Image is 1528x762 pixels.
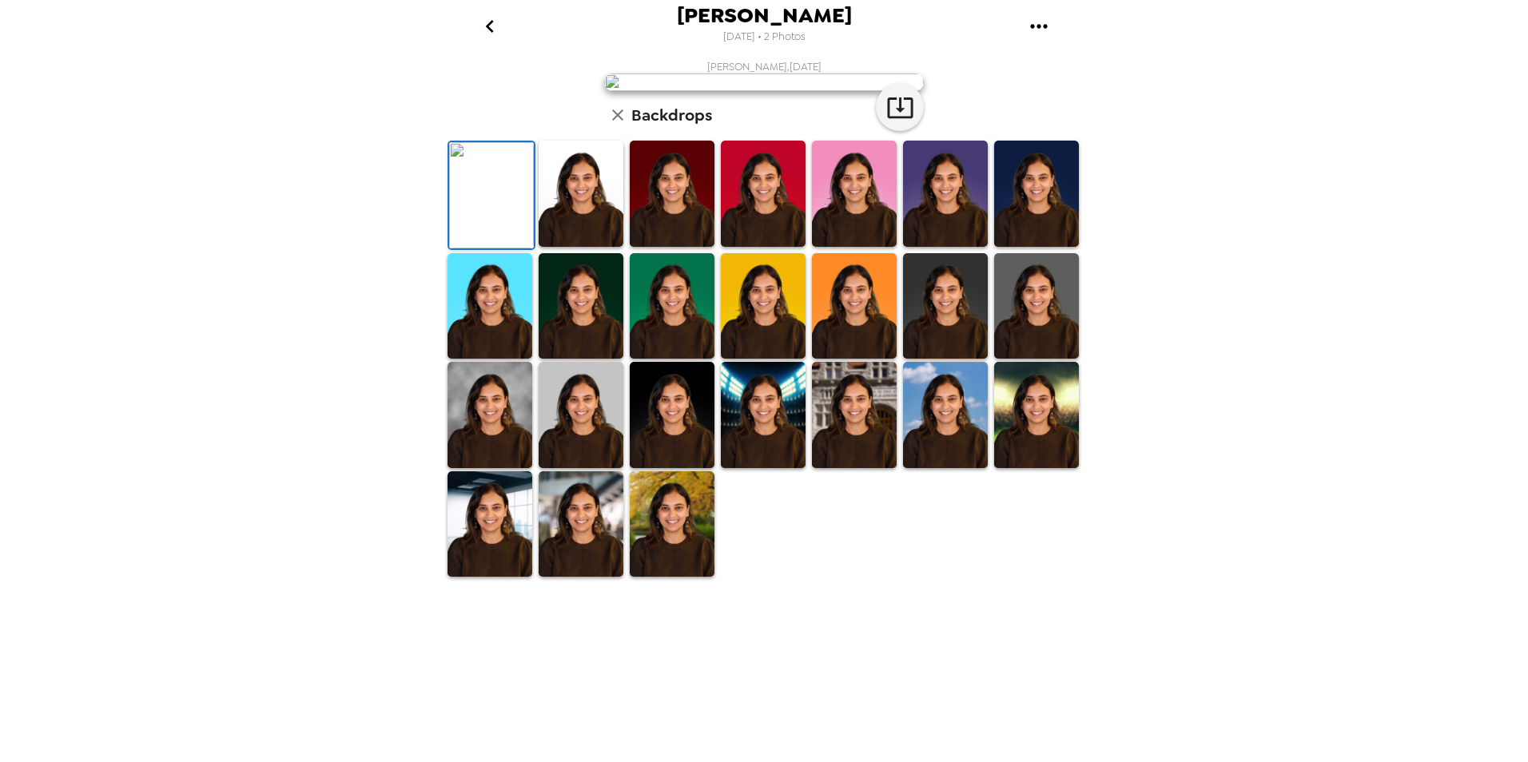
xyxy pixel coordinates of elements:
span: [DATE] • 2 Photos [723,26,806,48]
img: user [604,73,924,91]
span: [PERSON_NAME] , [DATE] [707,60,822,73]
h6: Backdrops [631,102,712,128]
span: [PERSON_NAME] [677,5,852,26]
img: Original [449,142,534,248]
